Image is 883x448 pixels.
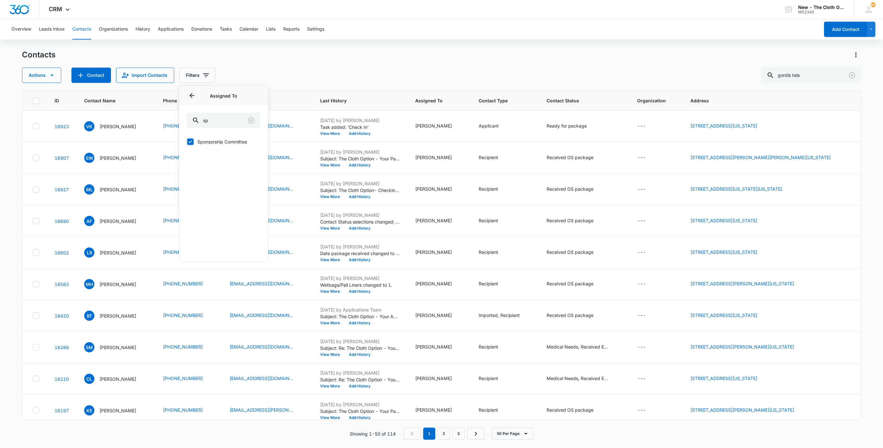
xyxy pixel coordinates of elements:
div: Phone - 9362003965 - Select to Edit Field [163,154,214,162]
button: Organizations [99,19,128,40]
button: Add Contact [824,22,867,37]
span: Address [690,97,841,104]
div: [PERSON_NAME] [415,343,452,350]
a: [STREET_ADDRESS][PERSON_NAME][US_STATE] [690,344,794,349]
p: Subject: Re: The Cloth Option - Your Extended Size Package Has Shipped Dear [PERSON_NAME], I hope... [320,345,400,351]
div: Contact Name - Chelsey Long - Select to Edit Field [84,374,148,384]
div: Assigned To - Abigail Adams - Select to Edit Field [415,312,463,319]
div: Contact Name - Brook Thompson - Select to Edit Field [84,311,148,321]
a: [STREET_ADDRESS][US_STATE] [690,218,757,223]
p: Date package received changed to [DATE]. [320,250,400,257]
a: [PHONE_NUMBER] [163,280,203,287]
div: Contact Status - Received OS package - Select to Edit Field [547,407,605,414]
div: Medical Needs, Received ES Package [547,343,610,350]
div: Contact Type - Recipient - Select to Edit Field [479,280,510,288]
button: View More [320,321,344,325]
div: Contact Status - Received OS package - Select to Edit Field [547,217,605,225]
button: Add History [344,132,375,136]
span: 83 [871,2,876,7]
div: Contact Status - Received OS package - Select to Edit Field [547,186,605,193]
a: Navigate to contact details page for Amber Finney [55,218,69,224]
p: Subject: Re: The Cloth Option - Your Extended Size Loan Package Has Shipped I'm glad the package ... [320,376,400,383]
a: [STREET_ADDRESS][PERSON_NAME][US_STATE] [690,407,794,413]
button: Lists [266,19,276,40]
div: Email - maiashave02@gmail.com - Select to Edit Field [230,280,305,288]
span: ML [84,184,94,195]
div: Received OS package [547,407,593,413]
button: Add History [344,384,375,388]
div: Recipient [479,186,498,192]
div: Assigned To - Sandra Bildstein - Select to Edit Field [415,343,463,351]
a: [PHONE_NUMBER] [163,186,203,192]
div: Assigned To - Brianna Briggs - Select to Edit Field [415,186,463,193]
button: Add History [344,416,375,420]
div: Phone - 5419153175 - Select to Edit Field [163,280,214,288]
span: CL [84,374,94,384]
button: View More [320,384,344,388]
p: Wetbags/Pail Liners changed to 1. [320,282,400,288]
button: History [136,19,150,40]
div: Address - 4915 South 72nd East Avenue, Apt A, Tulsa, Oklahoma, 74145 - Select to Edit Field [690,122,769,130]
div: Organization - - Select to Edit Field [637,122,657,130]
button: Add History [344,163,375,167]
p: Subject: The Cloth Option- Checking In Good morning [PERSON_NAME]! My name is [PERSON_NAME] and I... [320,187,400,194]
div: --- [637,154,646,162]
p: Assigned To [187,92,260,99]
div: Contact Status - Received OS package - Select to Edit Field [547,154,605,162]
button: Import Contacts [116,68,174,83]
div: Organization - - Select to Edit Field [637,280,657,288]
div: account name [798,5,845,10]
div: --- [637,312,646,319]
div: Contact Type - Recipient - Select to Edit Field [479,407,510,414]
button: Filters [179,68,215,83]
a: Navigate to contact details page for Lisa Ramirez [55,250,69,255]
div: Address - 3911 Cynthia Lane, Wichita Falls, Texas, 76302 - Select to Edit Field [690,407,806,414]
div: Contact Type - Applicant - Select to Edit Field [479,122,510,130]
a: [PHONE_NUMBER] [163,407,203,413]
p: [PERSON_NAME] [99,155,136,161]
div: Contact Type - Recipient - Select to Edit Field [479,375,510,383]
div: --- [637,375,646,383]
button: View More [320,195,344,199]
span: Phone [163,97,205,104]
div: Address - 1039 W G Street, Jenks, Oklahoma, 74037-2521 - Select to Edit Field [690,249,769,256]
button: Reports [283,19,299,40]
div: Received OS package [547,217,593,224]
input: Search Contacts [762,68,861,83]
div: Assigned To - Meg Nikolaeva - Select to Edit Field [415,249,463,256]
nav: Pagination [403,428,484,440]
button: View More [320,290,344,293]
p: [DATE] by [PERSON_NAME] [320,149,400,155]
div: Phone - 7076602663 - Select to Edit Field [163,122,214,130]
a: [PHONE_NUMBER] [163,312,203,319]
div: [PERSON_NAME] [415,312,452,319]
div: Applicant [479,122,499,129]
div: Phone - 9182196328 - Select to Edit Field [163,249,214,256]
div: [PERSON_NAME] [415,154,452,161]
span: BT [84,311,94,321]
span: Contact Type [479,97,522,104]
div: [PERSON_NAME] [415,186,452,192]
div: Contact Type - Recipient - Select to Edit Field [479,154,510,162]
div: Medical Needs, Received ES Package [547,375,610,382]
div: Contact Name - Samantha Wise - Select to Edit Field [84,153,148,163]
div: Contact Name - Amber Finney - Select to Edit Field [84,216,148,226]
a: [EMAIL_ADDRESS][DOMAIN_NAME] [230,343,293,350]
a: Navigate to contact details page for Maia Hoffman [55,282,69,287]
a: Navigate to contact details page for Kerstin Eddins [55,408,69,413]
div: Assigned To - Meg Nikolaeva - Select to Edit Field [415,154,463,162]
span: Last History [320,97,391,104]
div: [PERSON_NAME] [415,280,452,287]
div: Organization - - Select to Edit Field [637,375,657,383]
div: --- [637,407,646,414]
button: Add History [344,353,375,356]
p: [DATE] by Applications Team [320,306,400,313]
p: Subject: The Cloth Option - Your Application Has Been Closed **[PERSON_NAME]** Dear [PERSON_NAME]... [320,313,400,320]
button: Clear [847,70,857,80]
div: --- [637,280,646,288]
p: [PERSON_NAME] [99,407,136,414]
a: [STREET_ADDRESS][PERSON_NAME][US_STATE] [690,281,794,286]
p: [DATE] by [PERSON_NAME] [320,243,400,250]
div: Organization - - Select to Edit Field [637,407,657,414]
div: Received OS package [547,280,593,287]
